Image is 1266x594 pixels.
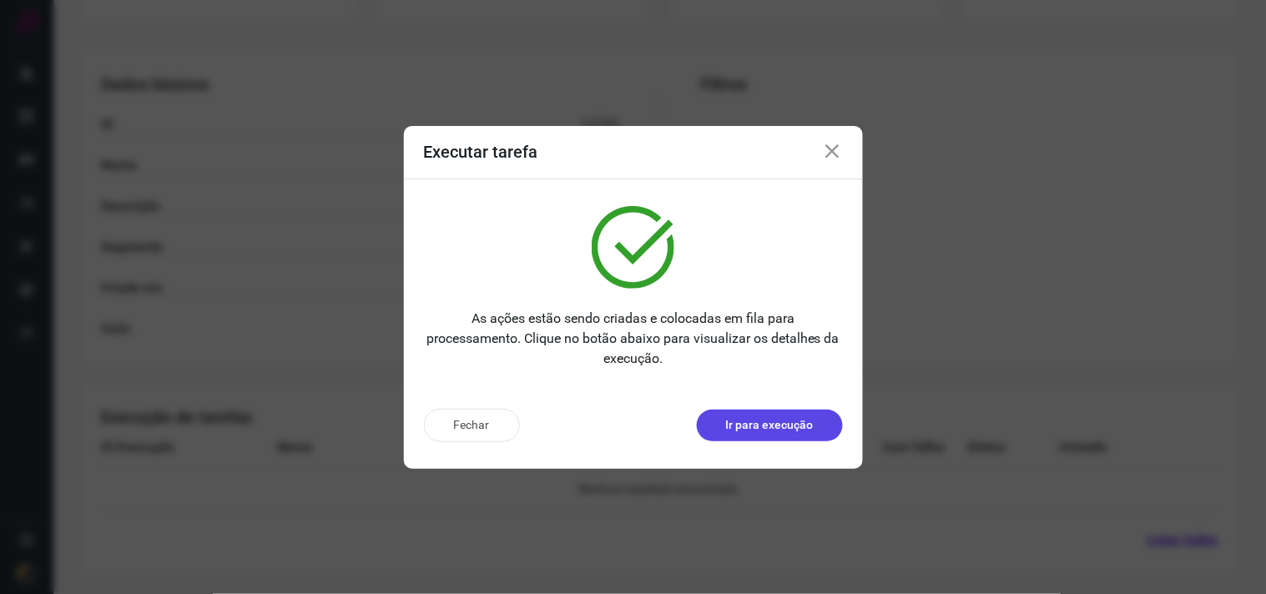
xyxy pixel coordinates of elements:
img: verified.svg [592,206,674,289]
p: Ir para execução [726,416,814,434]
button: Ir para execução [697,410,843,441]
p: As ações estão sendo criadas e colocadas em fila para processamento. Clique no botão abaixo para ... [424,309,843,369]
button: Fechar [424,409,520,442]
h3: Executar tarefa [424,142,538,162]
